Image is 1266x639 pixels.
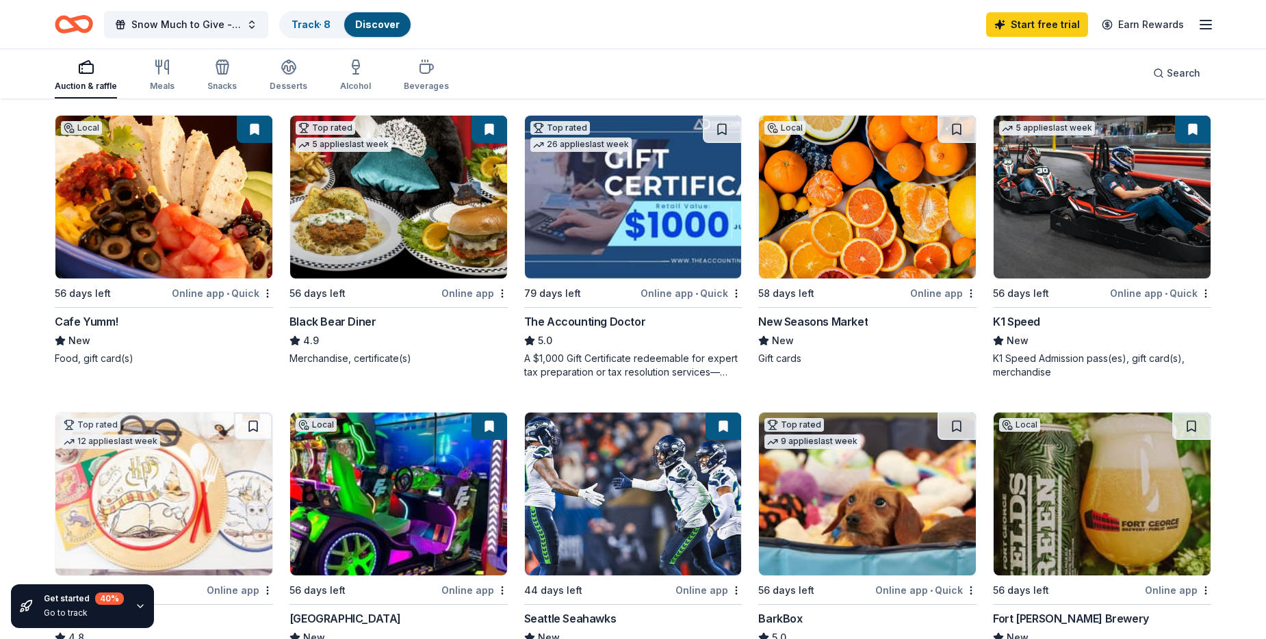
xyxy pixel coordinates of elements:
img: Image for New Seasons Market [759,116,976,278]
div: 5 applies last week [296,138,391,152]
button: Snacks [207,53,237,99]
div: Fort [PERSON_NAME] Brewery [993,610,1149,627]
div: 56 days left [758,582,814,599]
div: BarkBox [758,610,802,627]
div: Food, gift card(s) [55,352,273,365]
img: Image for Oriental Trading [55,413,272,575]
div: 12 applies last week [61,434,160,449]
button: Desserts [270,53,307,99]
div: Online app [441,285,508,302]
a: Discover [355,18,400,30]
div: Snacks [207,81,237,92]
div: Meals [150,81,175,92]
div: 5 applies last week [999,121,1095,135]
div: Top rated [296,121,355,135]
div: [GEOGRAPHIC_DATA] [289,610,401,627]
button: Alcohol [340,53,371,99]
div: Local [764,121,805,135]
div: Desserts [270,81,307,92]
div: K1 Speed Admission pass(es), gift card(s), merchandise [993,352,1211,379]
div: 40 % [95,592,124,605]
a: Image for K1 Speed5 applieslast week56 days leftOnline app•QuickK1 SpeedNewK1 Speed Admission pas... [993,115,1211,379]
div: Merchandise, certificate(s) [289,352,508,365]
span: • [1165,288,1167,299]
div: Online app Quick [1110,285,1211,302]
div: Online app [207,582,273,599]
a: Start free trial [986,12,1088,37]
div: 9 applies last week [764,434,860,449]
div: Cafe Yumm! [55,313,118,330]
div: Online app [910,285,977,302]
div: 56 days left [289,285,346,302]
div: Seattle Seahawks [524,610,617,627]
div: Online app [441,582,508,599]
div: Online app [1145,582,1211,599]
span: New [772,332,794,349]
div: 26 applies last week [530,138,632,152]
div: 56 days left [55,285,111,302]
img: Image for Cafe Yumm! [55,116,272,278]
div: Online app Quick [641,285,742,302]
div: Online app Quick [172,285,273,302]
a: Image for New Seasons MarketLocal58 days leftOnline appNew Seasons MarketNewGift cards [758,115,977,365]
div: 56 days left [993,582,1049,599]
span: Snow Much to Give - Winter Fundraiser [131,16,241,33]
span: • [227,288,229,299]
div: Top rated [530,121,590,135]
img: Image for Seattle Seahawks [525,413,742,575]
span: • [930,585,933,596]
span: New [1007,332,1029,349]
div: The Accounting Doctor [524,313,646,330]
button: Beverages [404,53,449,99]
div: 56 days left [993,285,1049,302]
div: Get started [44,592,124,605]
a: Image for Cafe Yumm!Local56 days leftOnline app•QuickCafe Yumm!NewFood, gift card(s) [55,115,273,365]
div: 44 days left [524,582,582,599]
div: Top rated [764,418,824,432]
img: Image for K1 Speed [994,116,1211,278]
div: New Seasons Market [758,313,868,330]
button: Meals [150,53,175,99]
div: Local [999,418,1040,432]
img: Image for The Accounting Doctor [525,116,742,278]
a: Track· 8 [292,18,331,30]
a: Earn Rewards [1094,12,1192,37]
a: Image for Black Bear DinerTop rated5 applieslast week56 days leftOnline appBlack Bear Diner4.9Mer... [289,115,508,365]
span: 4.9 [303,332,319,349]
div: Local [296,418,337,432]
div: Black Bear Diner [289,313,376,330]
div: Top rated [61,418,120,432]
span: • [695,288,698,299]
div: Online app Quick [875,582,977,599]
button: Auction & raffle [55,53,117,99]
div: Gift cards [758,352,977,365]
button: Search [1142,60,1211,87]
div: Online app [675,582,742,599]
div: Auction & raffle [55,81,117,92]
span: Search [1167,65,1200,81]
div: Alcohol [340,81,371,92]
a: Image for The Accounting DoctorTop rated26 applieslast week79 days leftOnline app•QuickThe Accoun... [524,115,742,379]
span: 5.0 [538,332,552,349]
button: Snow Much to Give - Winter Fundraiser [104,11,268,38]
div: Local [61,121,102,135]
img: Image for Black Bear Diner [290,116,507,278]
div: Go to track [44,608,124,618]
div: K1 Speed [993,313,1040,330]
button: Track· 8Discover [279,11,412,38]
a: Home [55,8,93,40]
div: Beverages [404,81,449,92]
div: 58 days left [758,285,814,302]
img: Image for Fort George Brewery [994,413,1211,575]
div: 79 days left [524,285,581,302]
span: New [68,332,90,349]
img: Image for Chinook Winds Casino Resort [290,413,507,575]
img: Image for BarkBox [759,413,976,575]
div: A $1,000 Gift Certificate redeemable for expert tax preparation or tax resolution services—recipi... [524,352,742,379]
div: 56 days left [289,582,346,599]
